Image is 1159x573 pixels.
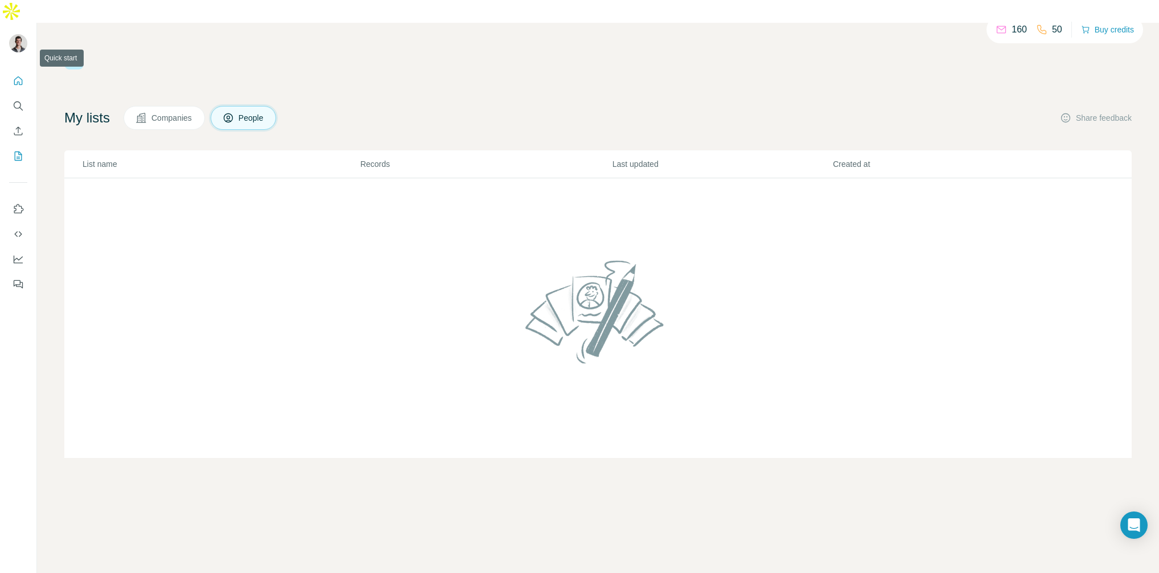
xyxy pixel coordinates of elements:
[1052,23,1062,36] p: 50
[1060,112,1132,124] button: Share feedback
[521,251,676,373] img: No lists found
[833,158,1052,170] p: Created at
[64,50,84,69] img: Surfe Logo
[9,121,27,141] button: Enrich CSV
[9,96,27,116] button: Search
[64,109,110,127] h4: My lists
[613,158,832,170] p: Last updated
[9,199,27,219] button: Use Surfe on LinkedIn
[9,71,27,91] button: Quick start
[1120,511,1148,539] div: Open Intercom Messenger
[1081,22,1134,38] button: Buy credits
[9,34,27,52] img: Avatar
[9,224,27,244] button: Use Surfe API
[9,146,27,166] button: My lists
[9,249,27,269] button: Dashboard
[239,112,265,124] span: People
[9,274,27,294] button: Feedback
[1012,23,1027,36] p: 160
[360,158,611,170] p: Records
[151,112,193,124] span: Companies
[83,158,359,170] p: List name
